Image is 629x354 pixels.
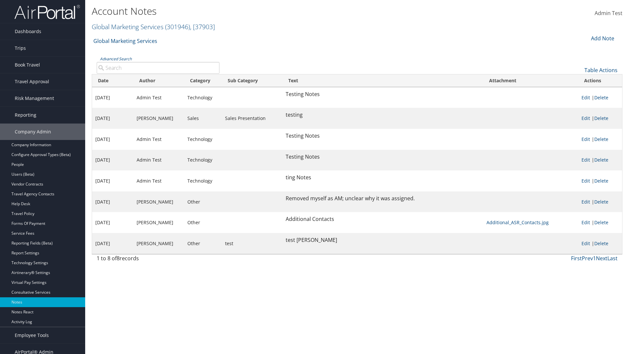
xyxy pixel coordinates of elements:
a: Delete [594,240,608,246]
img: airportal-logo.png [14,4,80,20]
td: [PERSON_NAME] [133,212,184,233]
a: Delete [594,115,608,121]
th: Sub Category: activate to sort column ascending [222,74,283,87]
span: Travel Approval [15,73,49,90]
td: Technology [184,129,222,150]
a: Next [596,255,607,262]
td: Sales [184,108,222,129]
a: Delete [594,94,608,101]
td: [DATE] [92,170,133,191]
p: Removed myself as AM; unclear why it was assigned. [286,194,480,203]
td: Technology [184,170,222,191]
div: Add Note [586,34,618,42]
a: Delete [594,219,608,226]
a: Global Marketing Services [92,22,215,31]
td: [DATE] [92,108,133,129]
a: Delete [594,157,608,163]
a: Prev [582,255,593,262]
td: Admin Test [133,150,184,171]
a: Edit [581,219,590,226]
td: [DATE] [92,212,133,233]
td: [PERSON_NAME] [133,108,184,129]
a: Advanced Search [100,56,132,62]
p: testing [286,111,480,119]
p: test [PERSON_NAME] [286,236,480,245]
td: | [578,108,622,129]
td: [DATE] [92,150,133,171]
td: | [578,233,622,254]
span: Risk Management [15,90,54,107]
div: 1 to 8 of records [97,254,219,265]
h1: Account Notes [92,4,446,18]
a: Delete [594,199,608,205]
span: , [ 37903 ] [190,22,215,31]
td: | [578,212,622,233]
td: Sales Presentation [222,108,283,129]
input: Search [97,62,219,74]
th: Date: activate to sort column ascending [92,74,133,87]
span: Company Admin [15,124,51,140]
p: ting Notes [286,173,480,182]
td: | [578,150,622,171]
a: Additional_ASR_Contacts.jpg [486,219,549,226]
th: Category: activate to sort column ascending [184,74,222,87]
td: [DATE] [92,233,133,254]
span: Reporting [15,107,36,123]
td: Admin Test [133,170,184,191]
a: Edit [581,94,590,101]
td: Other [184,191,222,212]
td: | [578,170,622,191]
td: Technology [184,87,222,108]
td: | [578,87,622,108]
p: Testing Notes [286,132,480,140]
span: 8 [117,255,120,262]
a: Edit [581,115,590,121]
a: Last [607,255,618,262]
a: Edit [581,178,590,184]
td: [DATE] [92,191,133,212]
a: Edit [581,136,590,142]
p: Testing Notes [286,153,480,161]
td: test [222,233,283,254]
td: [PERSON_NAME] [133,233,184,254]
span: Admin Test [595,10,622,17]
a: Delete [594,178,608,184]
span: Book Travel [15,57,40,73]
span: Dashboards [15,23,41,40]
td: Other [184,212,222,233]
th: Actions [578,74,622,87]
p: Testing Notes [286,90,480,99]
p: Additional Contacts [286,215,480,224]
td: | [578,191,622,212]
a: Table Actions [584,67,618,74]
a: First [571,255,582,262]
td: Other [184,233,222,254]
span: Employee Tools [15,327,49,344]
a: Edit [581,199,590,205]
td: Technology [184,150,222,171]
a: Edit [581,240,590,246]
a: Delete [594,136,608,142]
a: 1 [593,255,596,262]
td: [PERSON_NAME] [133,191,184,212]
td: Admin Test [133,87,184,108]
td: [DATE] [92,87,133,108]
a: Edit [581,157,590,163]
td: | [578,129,622,150]
td: Admin Test [133,129,184,150]
a: Global Marketing Services [93,34,157,48]
th: Text: activate to sort column ascending [282,74,483,87]
th: Author [133,74,184,87]
th: Attachment: activate to sort column ascending [483,74,578,87]
span: Trips [15,40,26,56]
td: [DATE] [92,129,133,150]
span: ( 301946 ) [165,22,190,31]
